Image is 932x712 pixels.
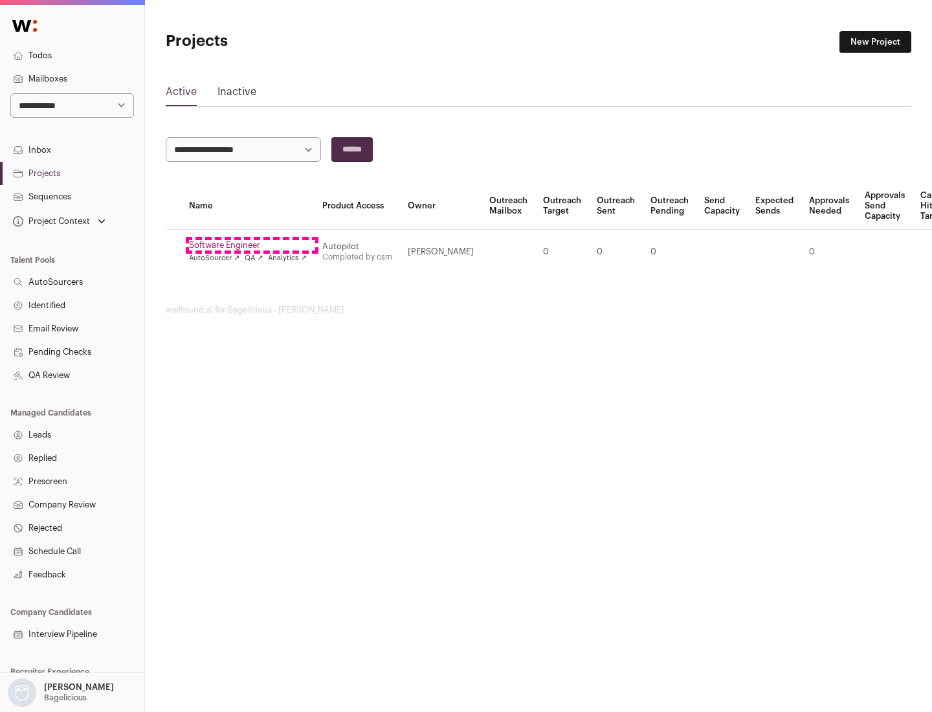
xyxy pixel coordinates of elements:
[482,183,535,230] th: Outreach Mailbox
[8,678,36,707] img: nopic.png
[801,183,857,230] th: Approvals Needed
[857,183,913,230] th: Approvals Send Capacity
[217,84,256,105] a: Inactive
[166,305,911,315] footer: wellfound:ai for Bagelicious - [PERSON_NAME]
[400,230,482,274] td: [PERSON_NAME]
[44,693,87,703] p: Bagelicious
[400,183,482,230] th: Owner
[268,253,306,263] a: Analytics ↗
[166,84,197,105] a: Active
[696,183,748,230] th: Send Capacity
[589,183,643,230] th: Outreach Sent
[322,241,392,252] div: Autopilot
[748,183,801,230] th: Expected Sends
[589,230,643,274] td: 0
[189,253,239,263] a: AutoSourcer ↗
[643,230,696,274] td: 0
[535,230,589,274] td: 0
[5,678,116,707] button: Open dropdown
[10,212,108,230] button: Open dropdown
[801,230,857,274] td: 0
[839,31,911,53] a: New Project
[166,31,414,52] h1: Projects
[181,183,315,230] th: Name
[44,682,114,693] p: [PERSON_NAME]
[10,216,90,227] div: Project Context
[315,183,400,230] th: Product Access
[245,253,263,263] a: QA ↗
[535,183,589,230] th: Outreach Target
[322,253,392,261] a: Completed by csm
[643,183,696,230] th: Outreach Pending
[5,13,44,39] img: Wellfound
[189,240,307,250] a: Software Engineer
